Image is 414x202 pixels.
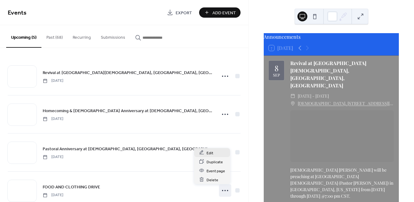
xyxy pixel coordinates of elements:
[176,10,192,16] span: Export
[199,7,241,18] button: Add Event
[43,70,213,76] span: Revival at [GEOGRAPHIC_DATA][DEMOGRAPHIC_DATA], [GEOGRAPHIC_DATA], [GEOGRAPHIC_DATA]
[96,25,130,47] button: Submissions
[162,7,197,18] a: Export
[207,168,225,174] span: Event page
[43,146,213,152] span: Pastoral Anniversary at [DEMOGRAPHIC_DATA], [GEOGRAPHIC_DATA], [GEOGRAPHIC_DATA]
[43,116,63,122] span: [DATE]
[8,7,27,19] span: Events
[207,159,223,165] span: Duplicate
[43,108,213,114] span: Homecoming & [DEMOGRAPHIC_DATA] Anniversary at [DEMOGRAPHIC_DATA], [GEOGRAPHIC_DATA], [GEOGRAPHIC...
[290,92,295,100] div: ​
[41,25,68,47] button: Past (68)
[43,154,63,160] span: [DATE]
[207,177,218,183] span: Delete
[43,183,100,191] a: FOOD AND CLOTHING DRIVE
[273,73,280,77] div: Sep
[264,33,399,41] div: Announcements
[6,25,41,48] button: Upcoming (5)
[43,184,100,191] span: FOOD AND CLOTHING DRIVE
[43,78,63,84] span: [DATE]
[290,59,394,89] div: Revival at [GEOGRAPHIC_DATA][DEMOGRAPHIC_DATA], [GEOGRAPHIC_DATA], [GEOGRAPHIC_DATA]
[43,192,63,198] span: [DATE]
[298,100,394,107] a: [DEMOGRAPHIC_DATA], [STREET_ADDRESS][US_STATE]
[298,92,329,100] span: [DATE] - [DATE]
[43,107,213,114] a: Homecoming & [DEMOGRAPHIC_DATA] Anniversary at [DEMOGRAPHIC_DATA], [GEOGRAPHIC_DATA], [GEOGRAPHIC...
[212,10,236,16] span: Add Event
[207,150,213,156] span: Edit
[290,100,295,107] div: ​
[290,167,394,199] div: [DEMOGRAPHIC_DATA] [PERSON_NAME] will be preaching at [GEOGRAPHIC_DATA][DEMOGRAPHIC_DATA] (Pastor...
[68,25,96,47] button: Recurring
[275,64,279,72] div: 8
[43,69,213,76] a: Revival at [GEOGRAPHIC_DATA][DEMOGRAPHIC_DATA], [GEOGRAPHIC_DATA], [GEOGRAPHIC_DATA]
[43,145,213,152] a: Pastoral Anniversary at [DEMOGRAPHIC_DATA], [GEOGRAPHIC_DATA], [GEOGRAPHIC_DATA]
